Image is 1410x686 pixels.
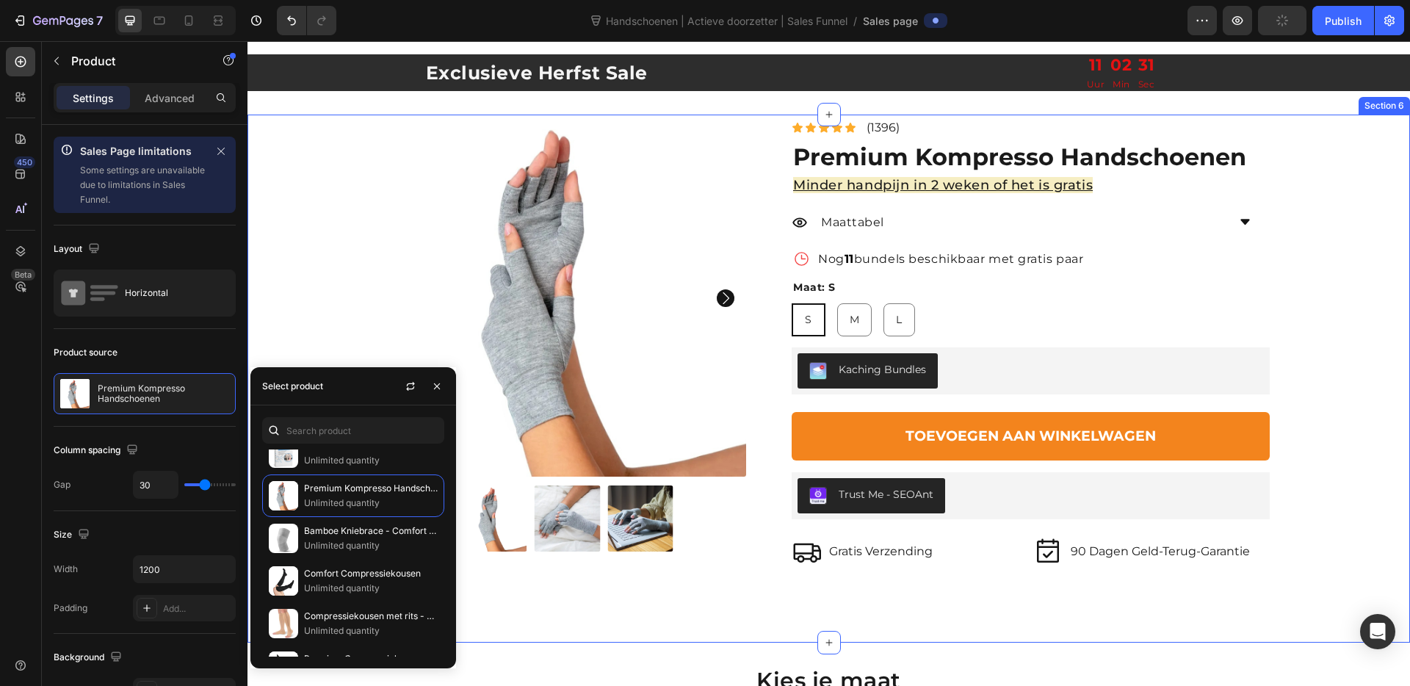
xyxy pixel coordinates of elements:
img: collections [269,438,298,468]
p: Premium Kompresso Handschoenen [304,481,438,496]
div: Section 6 [1114,58,1160,71]
span: Minder handpijn in 2 weken of het is gratis [546,136,845,152]
div: Beta [11,269,35,281]
span: L [648,272,655,285]
img: Bamboe Handschoenen - Kalmerende ondersteuning - Kompresso [286,444,352,510]
span: Sales page [863,13,918,29]
input: Search in Settings & Advanced [262,417,444,444]
div: Select product [262,380,323,393]
button: 7 [6,6,109,35]
p: 90 Dagen Geld-Terug-Garantie [823,503,1002,519]
img: KachingBundles.png [562,321,579,339]
p: Some settings are unavailable due to limitations in Sales Funnel. [80,163,206,207]
strong: 11 [597,211,607,225]
div: Open Intercom Messenger [1360,614,1395,649]
div: Toevoegen aan winkelwagen [658,386,908,405]
p: Sales Page limitations [80,142,206,160]
p: Unlimited quantity [304,624,438,638]
h1: Premium Kompresso Handschoenen [544,99,1022,133]
p: Comfort Compressiekousen [304,566,438,581]
div: 450 [14,156,35,168]
img: 9f98ff4f-a019-4e81-84a1-123c6986fecc.png [562,446,579,463]
p: Unlimited quantity [304,496,438,510]
span: M [602,272,612,285]
p: Compressiekousen met rits - Stevige ondersteuning [304,609,438,624]
div: Background [54,648,125,668]
div: Trust Me - SEOAnt [591,446,686,461]
p: (1396) [619,79,652,95]
div: Product source [54,346,117,359]
p: Bamboe Kniebrace - Comfort en mobiliteit [304,524,438,538]
p: 7 [96,12,103,29]
button: Trust Me - SEOAnt [550,437,698,472]
div: Layout [54,239,103,259]
p: Settings [73,90,114,106]
button: Carousel Next Arrow [469,248,487,266]
p: Premium Compressiekousen [304,651,438,666]
button: Kaching Bundles [550,312,690,347]
div: Kaching Bundles [591,321,679,336]
p: Maattabel [574,172,637,191]
p: Gratis Verzending [582,503,685,519]
p: Unlimited quantity [304,581,438,596]
iframe: Design area [247,41,1410,686]
button: Publish [1312,6,1374,35]
button: Toevoegen aan winkelwagen [544,371,1022,420]
div: Publish [1325,13,1362,29]
p: Premium Kompresso Handschoenen [98,383,229,404]
img: collections [269,566,298,596]
input: Auto [134,472,178,498]
span: Handschoenen | Actieve doorzetter | Sales Funnel [603,13,850,29]
legend: Maat: S [544,237,590,256]
img: collections [269,481,298,510]
span: / [853,13,857,29]
img: collections [269,609,298,638]
div: Width [54,563,78,576]
img: product feature img [60,379,90,408]
input: Auto [134,556,235,582]
p: Nog bundels beschikbaar met gratis paar [571,209,836,228]
div: Size [54,525,93,545]
p: Advanced [145,90,195,106]
div: Column spacing [54,441,141,461]
span: S [557,272,565,285]
div: Padding [54,602,87,615]
img: collections [269,651,298,681]
div: Add... [163,602,232,615]
p: Unlimited quantity [304,538,438,553]
div: Horizontal [125,276,214,310]
div: Undo/Redo [277,6,336,35]
p: Product [71,52,196,70]
p: Unlimited quantity [304,453,438,468]
img: collections [269,524,298,553]
div: Gap [54,478,70,491]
